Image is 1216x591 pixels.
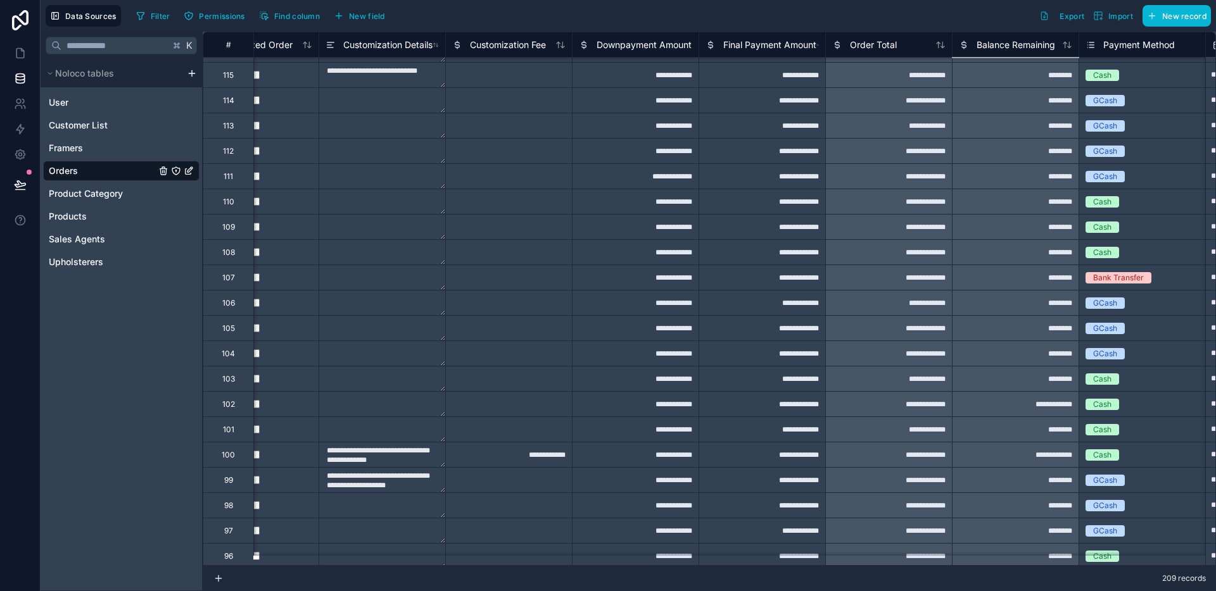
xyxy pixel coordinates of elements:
span: Import [1108,11,1133,21]
div: 96 [224,551,233,561]
span: New field [349,11,385,21]
div: GCash [1093,348,1117,359]
span: Filter [151,11,170,21]
div: Cash [1093,196,1111,208]
div: # [213,40,244,49]
span: Balance Remaining [977,39,1055,51]
a: Permissions [179,6,254,25]
div: 110 [223,197,234,207]
div: 103 [222,374,235,384]
div: 113 [223,121,234,131]
div: 109 [222,222,235,232]
div: GCash [1093,171,1117,182]
span: 209 records [1162,573,1206,583]
button: Find column [255,6,324,25]
div: 98 [224,501,233,511]
div: 106 [222,298,235,308]
div: 100 [222,450,235,460]
div: Cash [1093,551,1111,562]
div: Cash [1093,449,1111,461]
div: Cash [1093,70,1111,81]
span: Customized Order [217,39,293,51]
span: Order Total [850,39,897,51]
div: GCash [1093,95,1117,106]
div: GCash [1093,525,1117,537]
span: Payment Method [1103,39,1175,51]
button: Import [1089,5,1137,27]
button: New field [329,6,389,25]
button: Filter [131,6,175,25]
button: Export [1035,5,1089,27]
span: Data Sources [65,11,117,21]
div: 99 [224,475,233,485]
div: Cash [1093,424,1111,435]
div: Cash [1093,373,1111,385]
span: Export [1060,11,1084,21]
button: Permissions [179,6,249,25]
div: Cash [1093,399,1111,410]
button: Data Sources [46,5,121,27]
div: 101 [223,425,234,435]
div: 108 [222,247,235,258]
div: GCash [1093,146,1117,157]
span: Find column [274,11,320,21]
div: GCash [1093,323,1117,334]
div: 111 [224,171,233,182]
span: Final Payment Amount [723,39,816,51]
div: 115 [223,70,234,80]
div: GCash [1093,500,1117,511]
button: New record [1143,5,1211,27]
div: 102 [222,399,235,409]
div: Bank Transfer [1093,272,1144,283]
div: 107 [222,273,235,283]
span: Customization Details [343,39,433,51]
div: 105 [222,323,235,333]
div: 97 [224,526,233,536]
span: K [185,41,194,50]
div: Cash [1093,221,1111,233]
a: New record [1137,5,1211,27]
div: GCash [1093,475,1117,486]
div: Cash [1093,247,1111,258]
div: 114 [223,96,234,106]
span: Customization Fee [470,39,546,51]
span: Permissions [199,11,244,21]
span: Downpayment Amount [597,39,692,51]
div: GCash [1093,297,1117,309]
span: New record [1162,11,1206,21]
div: 112 [223,146,234,156]
div: 104 [222,349,235,359]
div: GCash [1093,120,1117,132]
